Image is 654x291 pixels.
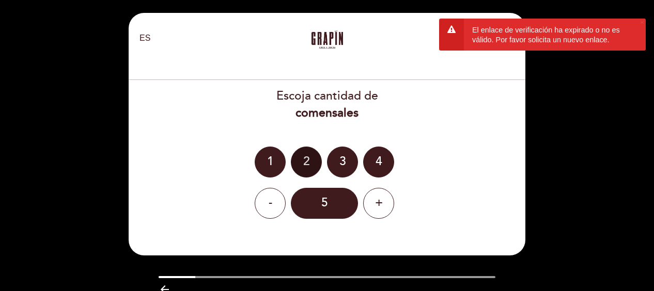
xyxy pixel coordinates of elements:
a: GRAPIN [262,24,392,53]
div: El enlace de verificación ha expirado o no es válido. Por favor solicita un nuevo enlace. [439,19,646,51]
div: 4 [363,147,394,177]
div: Escoja cantidad de [128,88,526,122]
button: × [640,19,644,25]
div: 3 [327,147,358,177]
div: 2 [291,147,322,177]
div: + [363,188,394,219]
b: comensales [295,106,359,120]
div: 1 [255,147,286,177]
div: - [255,188,286,219]
div: 5 [291,188,358,219]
